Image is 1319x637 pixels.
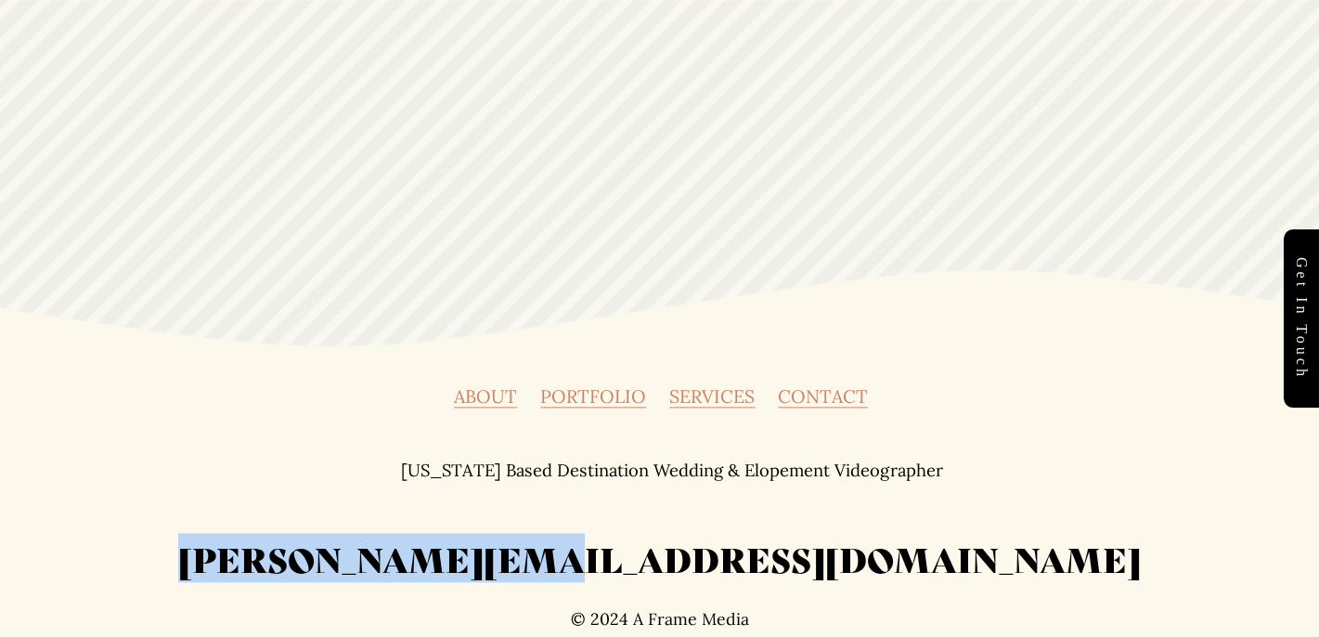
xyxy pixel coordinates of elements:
[33,610,1287,628] p: © 2024 A Frame Media
[401,461,942,478] p: [US_STATE] Based Destination Wedding & Elopement Videographer
[669,387,755,406] a: SERVICES
[540,387,646,406] a: PORTFOLIO
[454,387,517,406] a: ABOUT
[1284,229,1319,408] a: Get in touch
[33,536,1287,581] h2: [PERSON_NAME][EMAIL_ADDRESS][DOMAIN_NAME]
[778,387,868,406] a: CONTACT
